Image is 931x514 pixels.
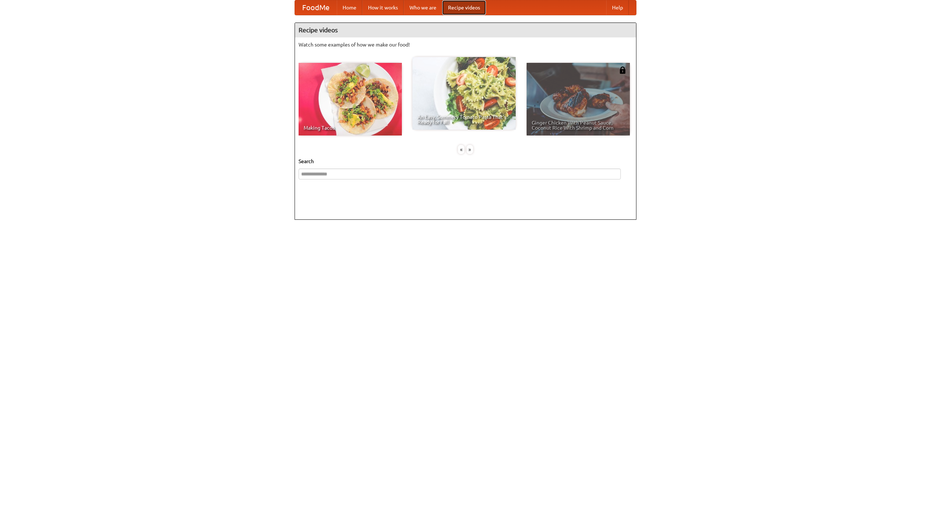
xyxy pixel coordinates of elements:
h4: Recipe videos [295,23,636,37]
img: 483408.png [619,66,626,74]
a: How it works [362,0,404,15]
p: Watch some examples of how we make our food! [299,41,632,48]
div: « [458,145,464,154]
a: Making Tacos [299,63,402,135]
span: An Easy, Summery Tomato Pasta That's Ready for Fall [417,114,511,125]
h5: Search [299,158,632,165]
a: FoodMe [295,0,337,15]
div: » [467,145,473,154]
a: Help [606,0,629,15]
a: An Easy, Summery Tomato Pasta That's Ready for Fall [412,57,516,130]
a: Who we are [404,0,442,15]
span: Making Tacos [304,125,397,130]
a: Home [337,0,362,15]
a: Recipe videos [442,0,486,15]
